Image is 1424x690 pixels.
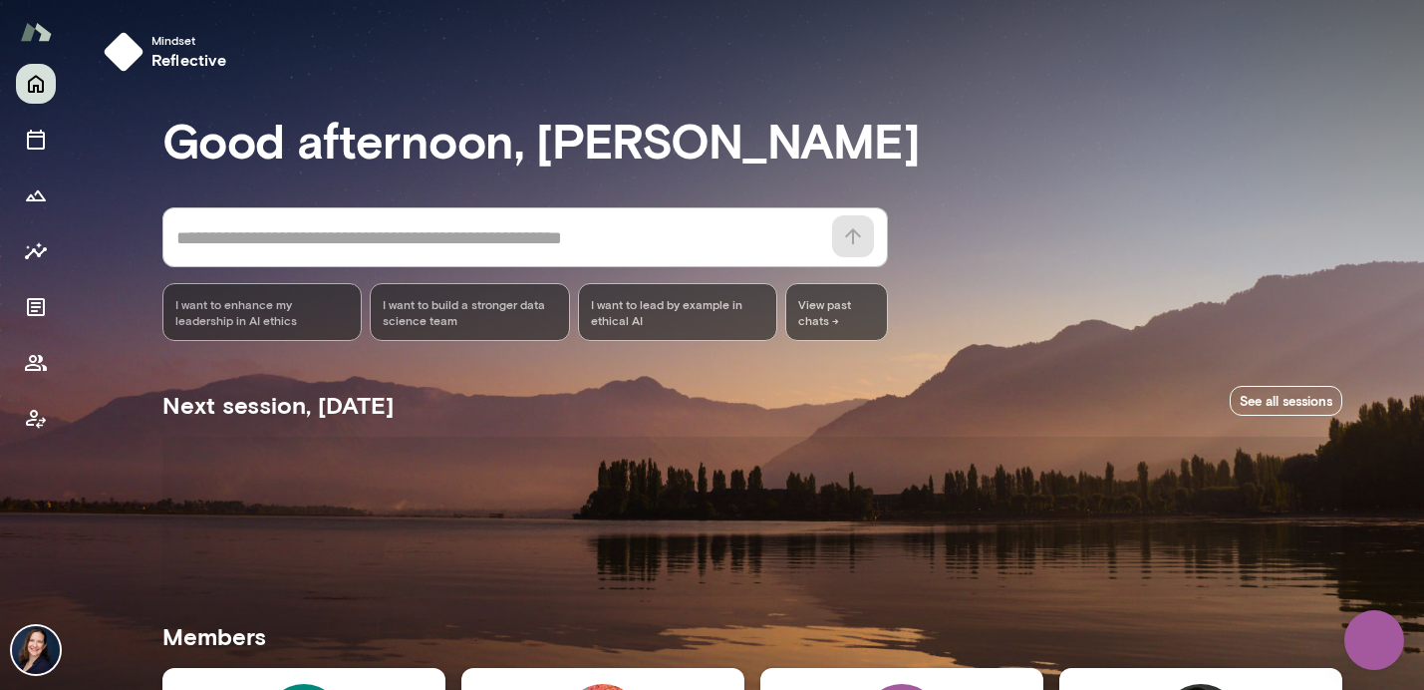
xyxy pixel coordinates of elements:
[16,231,56,271] button: Insights
[96,24,243,80] button: Mindsetreflective
[16,287,56,327] button: Documents
[16,343,56,383] button: Members
[162,389,394,421] h5: Next session, [DATE]
[16,175,56,215] button: Growth Plan
[104,32,143,72] img: mindset
[1230,386,1342,417] a: See all sessions
[162,283,363,341] div: I want to enhance my leadership in AI ethics
[175,296,350,328] span: I want to enhance my leadership in AI ethics
[370,283,570,341] div: I want to build a stronger data science team
[162,620,1342,652] h5: Members
[12,626,60,674] img: Anna Bethke
[162,112,1342,168] h3: Good afternoon, [PERSON_NAME]
[151,48,227,72] h6: reflective
[785,283,887,341] span: View past chats ->
[16,399,56,439] button: Client app
[151,32,227,48] span: Mindset
[383,296,557,328] span: I want to build a stronger data science team
[20,13,52,51] img: Mento
[578,283,778,341] div: I want to lead by example in ethical AI
[591,296,765,328] span: I want to lead by example in ethical AI
[16,120,56,160] button: Sessions
[16,64,56,104] button: Home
